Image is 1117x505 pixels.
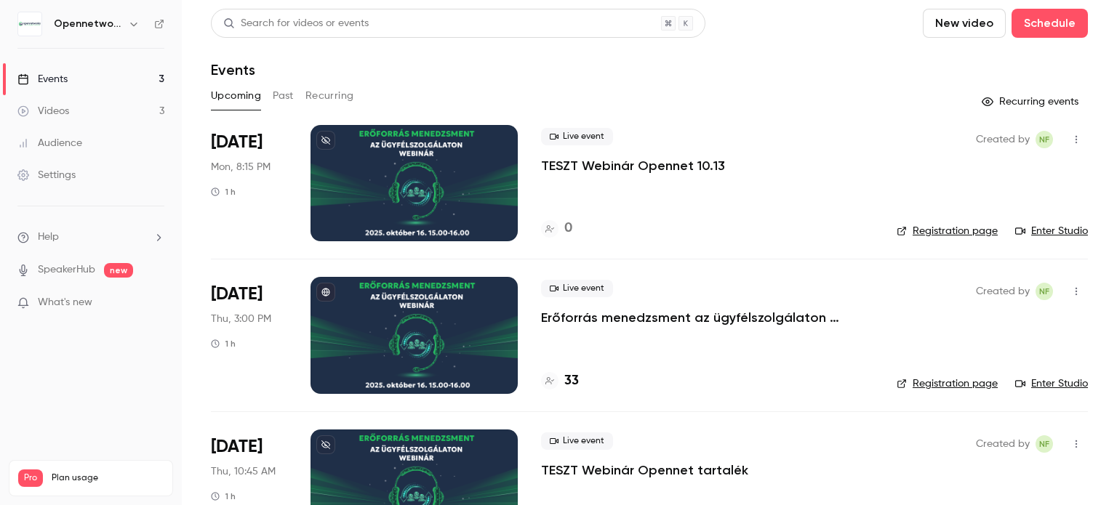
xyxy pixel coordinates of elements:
[305,84,354,108] button: Recurring
[897,224,998,238] a: Registration page
[211,490,236,502] div: 1 h
[923,9,1006,38] button: New video
[1036,131,1053,148] span: Nóra Faragó
[897,376,998,391] a: Registration page
[976,131,1030,148] span: Created by
[211,338,236,350] div: 1 h
[18,12,41,36] img: Opennetworks Kft.
[211,131,263,154] span: [DATE]
[541,371,579,391] a: 33
[211,84,261,108] button: Upcoming
[541,309,873,326] a: Erőforrás menedzsment az ügyfélszolgálaton webinár
[1039,131,1049,148] span: NF
[211,277,287,393] div: Oct 16 Thu, 3:00 PM (Europe/Budapest)
[975,90,1088,113] button: Recurring events
[1036,435,1053,453] span: Nóra Faragó
[564,371,579,391] h4: 33
[211,160,271,174] span: Mon, 8:15 PM
[223,16,369,31] div: Search for videos or events
[541,128,613,145] span: Live event
[54,17,122,31] h6: Opennetworks Kft.
[976,435,1030,453] span: Created by
[211,283,263,306] span: [DATE]
[541,432,613,450] span: Live event
[17,72,68,86] div: Events
[1015,376,1088,391] a: Enter Studio
[211,312,271,326] span: Thu, 3:00 PM
[211,125,287,241] div: Oct 13 Mon, 8:15 PM (Europe/Budapest)
[17,136,82,150] div: Audience
[38,262,95,278] a: SpeakerHub
[273,84,294,108] button: Past
[17,168,76,182] div: Settings
[1036,283,1053,300] span: Nóra Faragó
[541,219,572,238] a: 0
[976,283,1030,300] span: Created by
[1039,283,1049,300] span: NF
[211,186,236,198] div: 1 h
[541,461,748,479] a: TESZT Webinár Opennet tartalék
[38,230,59,245] span: Help
[1012,9,1088,38] button: Schedule
[211,435,263,458] span: [DATE]
[18,469,43,487] span: Pro
[17,104,69,118] div: Videos
[17,230,164,245] li: help-dropdown-opener
[541,280,613,297] span: Live event
[564,219,572,238] h4: 0
[1039,435,1049,453] span: NF
[38,295,92,310] span: What's new
[147,296,164,310] iframe: Noticeable Trigger
[104,263,133,278] span: new
[1015,224,1088,238] a: Enter Studio
[211,464,276,479] span: Thu, 10:45 AM
[211,61,255,78] h1: Events
[541,157,725,174] a: TESZT Webinár Opennet 10.13
[52,472,164,484] span: Plan usage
